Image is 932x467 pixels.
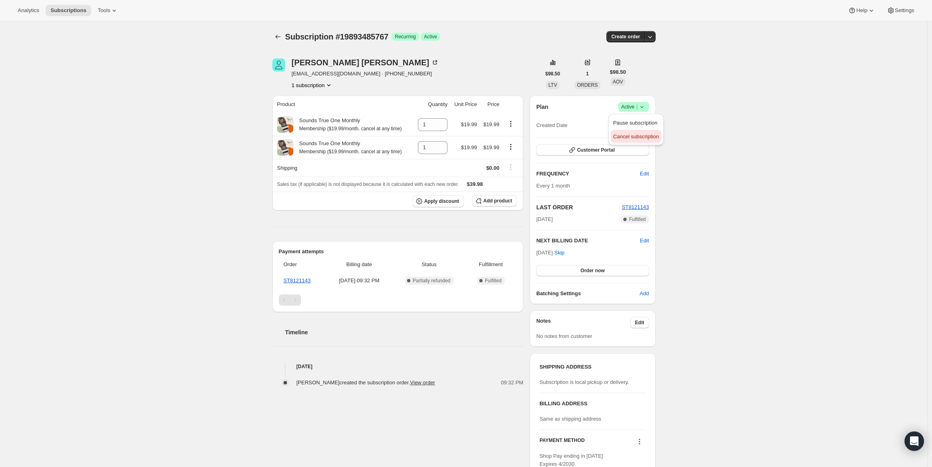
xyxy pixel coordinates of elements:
[299,126,402,131] small: Membership ($19.99/month. cancel at any time)
[472,195,517,206] button: Add product
[285,32,389,41] span: Subscription #19893485767
[98,7,110,14] span: Tools
[272,96,414,113] th: Product
[581,267,605,274] span: Order now
[504,119,517,128] button: Product actions
[504,142,517,151] button: Product actions
[483,198,512,204] span: Add product
[636,104,637,110] span: |
[293,140,402,156] div: Sounds True One Monthly
[548,82,557,88] span: LTV
[536,183,570,189] span: Every 1 month
[330,261,389,269] span: Billing date
[485,277,502,284] span: Fulfilled
[856,7,867,14] span: Help
[640,170,649,178] span: Edit
[586,71,589,77] span: 1
[539,453,603,467] span: Shop Pay ending in [DATE] Expires 4/2030
[640,237,649,245] button: Edit
[536,203,622,211] h2: LAST ORDER
[413,195,464,207] button: Apply discount
[606,31,645,42] button: Create order
[413,277,450,284] span: Partially refunded
[284,277,311,284] a: ST8121143
[635,319,644,326] span: Edit
[843,5,880,16] button: Help
[395,33,416,40] span: Recurring
[292,81,333,89] button: Product actions
[470,261,512,269] span: Fulfillment
[50,7,86,14] span: Subscriptions
[279,256,327,273] th: Order
[539,400,646,408] h3: BILLING ADDRESS
[285,328,524,336] h2: Timeline
[483,144,499,150] span: $19.99
[461,121,477,127] span: $19.99
[536,290,639,298] h6: Batching Settings
[424,33,437,40] span: Active
[450,96,479,113] th: Unit Price
[536,333,592,339] span: No notes from customer
[622,203,649,211] button: ST8121143
[46,5,91,16] button: Subscriptions
[577,82,598,88] span: ORDERS
[622,204,649,210] a: ST8121143
[330,277,389,285] span: [DATE] · 09:32 PM
[292,70,439,78] span: [EMAIL_ADDRESS][DOMAIN_NAME] · [PHONE_NUMBER]
[539,416,601,422] span: Same as shipping address
[279,248,517,256] h2: Payment attempts
[611,33,640,40] span: Create order
[536,103,548,111] h2: Plan
[293,117,402,133] div: Sounds True One Monthly
[297,379,435,386] span: [PERSON_NAME] created the subscription order.
[393,261,464,269] span: Status
[611,116,661,129] button: Pause subscription
[18,7,39,14] span: Analytics
[483,121,499,127] span: $19.99
[410,379,435,386] a: View order
[882,5,919,16] button: Settings
[577,147,614,153] span: Customer Portal
[895,7,914,14] span: Settings
[545,71,560,77] span: $98.50
[613,79,623,85] span: AOV
[539,363,646,371] h3: SHIPPING ADDRESS
[93,5,123,16] button: Tools
[292,58,439,67] div: [PERSON_NAME] [PERSON_NAME]
[611,130,661,143] button: Cancel subscription
[536,237,640,245] h2: NEXT BILLING DATE
[550,246,569,259] button: Skip
[479,96,502,113] th: Price
[630,317,649,328] button: Edit
[536,265,649,276] button: Order now
[536,317,630,328] h3: Notes
[613,133,659,140] span: Cancel subscription
[536,121,567,129] span: Created Date
[629,216,646,223] span: Fulfilled
[413,96,450,113] th: Quantity
[467,181,483,187] span: $39.98
[299,149,402,154] small: Membership ($19.99/month. cancel at any time)
[272,31,284,42] button: Subscriptions
[536,215,553,223] span: [DATE]
[536,250,564,256] span: [DATE] ·
[581,68,594,79] button: 1
[635,167,654,180] button: Edit
[905,432,924,451] div: Open Intercom Messenger
[613,120,658,126] span: Pause subscription
[635,287,654,300] button: Add
[13,5,44,16] button: Analytics
[639,290,649,298] span: Add
[272,159,414,177] th: Shipping
[536,144,649,156] button: Customer Portal
[539,379,629,385] span: Subscription is local pickup or delivery.
[272,58,285,71] span: Constance Garvey
[610,68,626,76] span: $98.50
[279,294,517,306] nav: Pagination
[501,379,524,387] span: 09:32 PM
[536,170,640,178] h2: FREQUENCY
[461,144,477,150] span: $19.99
[541,68,565,79] button: $98.50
